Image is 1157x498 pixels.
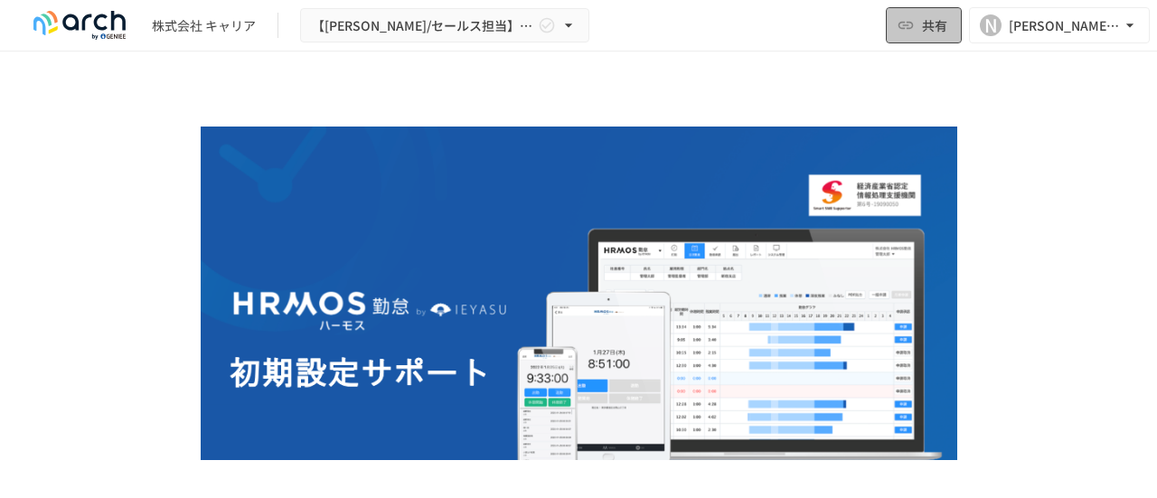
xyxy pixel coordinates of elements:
button: 【[PERSON_NAME]/セールス担当】株式会社 キャリア様_初期設定サポート [300,8,589,43]
span: 【[PERSON_NAME]/セールス担当】株式会社 キャリア様_初期設定サポート [312,14,534,37]
img: GdztLVQAPnGLORo409ZpmnRQckwtTrMz8aHIKJZF2AQ [201,127,957,497]
div: N [980,14,1002,36]
div: 株式会社 キャリア [152,16,256,35]
button: 共有 [886,7,962,43]
span: 共有 [922,15,947,35]
button: N[PERSON_NAME][EMAIL_ADDRESS][DOMAIN_NAME] [969,7,1150,43]
img: logo-default@2x-9cf2c760.svg [22,11,137,40]
div: [PERSON_NAME][EMAIL_ADDRESS][DOMAIN_NAME] [1009,14,1121,37]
